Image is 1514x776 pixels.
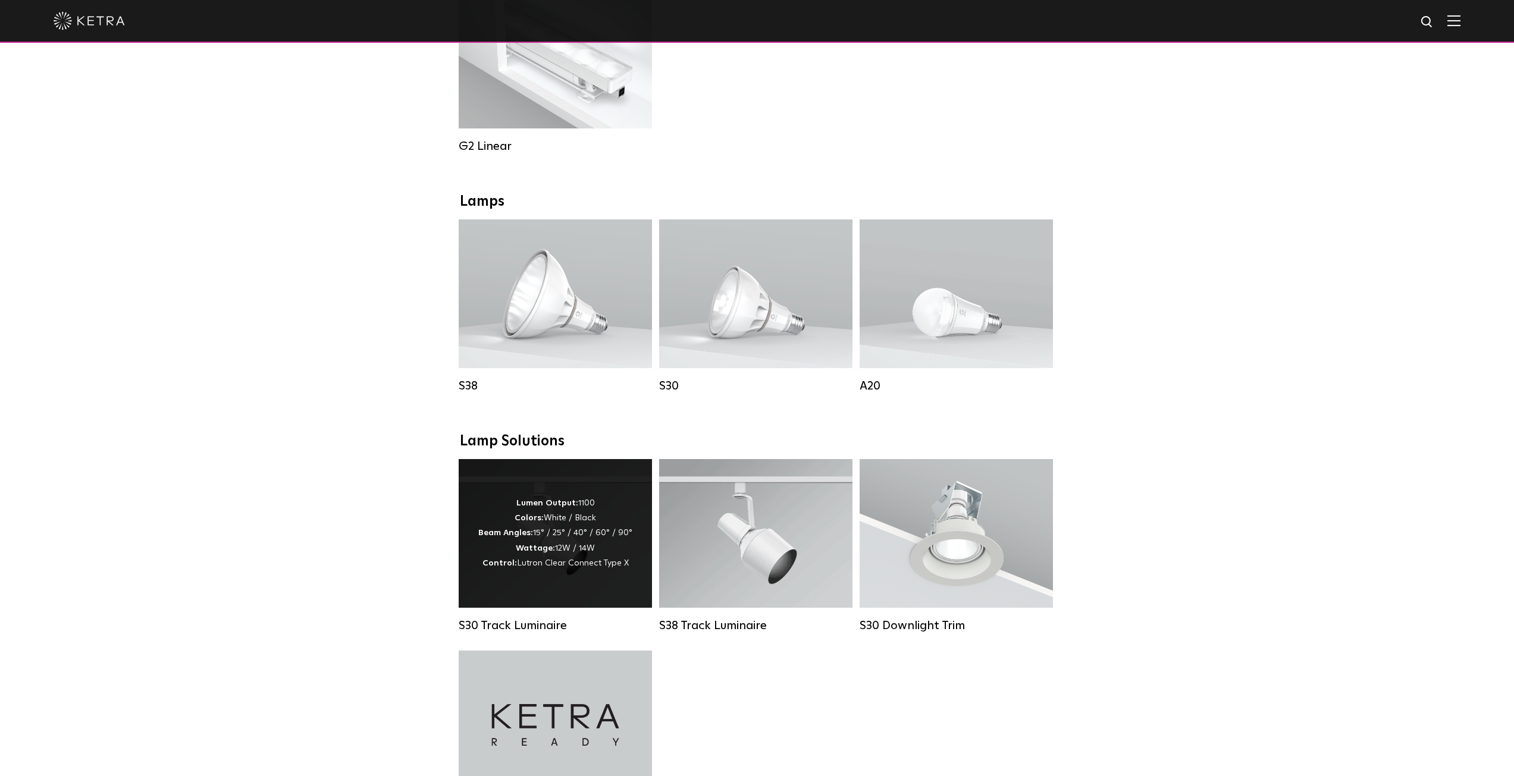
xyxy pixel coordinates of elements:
div: S30 Downlight Trim [860,618,1053,633]
div: S30 [659,379,852,393]
img: Hamburger%20Nav.svg [1447,15,1460,26]
div: G2 Linear [459,139,652,153]
a: A20 Lumen Output:600 / 800Colors:White / BlackBase Type:E26 Edison Base / GU24Beam Angles:Omni-Di... [860,219,1053,393]
div: Lamp Solutions [460,433,1055,450]
strong: Control: [482,559,517,567]
strong: Wattage: [516,544,555,552]
div: S38 [459,379,652,393]
strong: Lumen Output: [516,499,578,507]
strong: Colors: [515,514,544,522]
div: Lamps [460,193,1055,211]
a: S30 Lumen Output:1100Colors:White / BlackBase Type:E26 Edison Base / GU24Beam Angles:15° / 25° / ... [659,219,852,393]
strong: Beam Angles: [478,529,533,537]
a: S38 Track Luminaire Lumen Output:1100Colors:White / BlackBeam Angles:10° / 25° / 40° / 60°Wattage... [659,459,852,633]
a: S38 Lumen Output:1100Colors:White / BlackBase Type:E26 Edison Base / GU24Beam Angles:10° / 25° / ... [459,219,652,393]
img: ketra-logo-2019-white [54,12,125,30]
div: S30 Track Luminaire [459,618,652,633]
div: 1100 White / Black 15° / 25° / 40° / 60° / 90° 12W / 14W [478,496,632,571]
a: S30 Track Luminaire Lumen Output:1100Colors:White / BlackBeam Angles:15° / 25° / 40° / 60° / 90°W... [459,459,652,633]
img: search icon [1420,15,1435,30]
a: S30 Downlight Trim S30 Downlight Trim [860,459,1053,633]
div: S38 Track Luminaire [659,618,852,633]
span: Lutron Clear Connect Type X [517,559,629,567]
div: A20 [860,379,1053,393]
